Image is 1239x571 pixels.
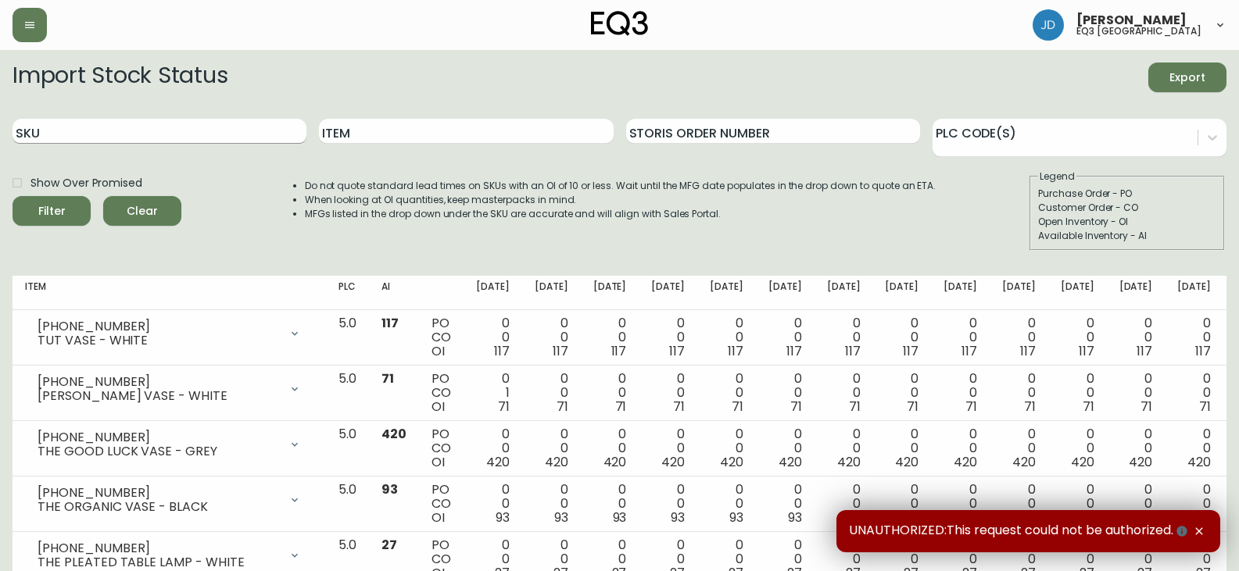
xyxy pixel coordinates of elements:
[381,536,397,554] span: 27
[25,316,313,351] div: [PHONE_NUMBER]TUT VASE - WHITE
[553,342,568,360] span: 117
[535,372,568,414] div: 0 0
[25,427,313,462] div: [PHONE_NUMBER]THE GOOD LUCK VASE - GREY
[710,483,743,525] div: 0 0
[954,453,977,471] span: 420
[1165,276,1223,310] th: [DATE]
[13,62,227,92] h2: Import Stock Status
[38,334,279,348] div: TUT VASE - WHITE
[615,398,627,416] span: 71
[326,310,369,366] td: 5.0
[1061,316,1094,359] div: 0 0
[815,276,873,310] th: [DATE]
[1038,229,1216,243] div: Available Inventory - AI
[494,342,510,360] span: 117
[827,483,861,525] div: 0 0
[369,276,419,310] th: AI
[720,453,743,471] span: 420
[1083,398,1094,416] span: 71
[381,480,398,498] span: 93
[697,276,756,310] th: [DATE]
[1187,453,1211,471] span: 420
[305,207,936,221] li: MFGs listed in the drop down under the SKU are accurate and will align with Sales Portal.
[305,193,936,207] li: When looking at OI quantities, keep masterpacks in mind.
[381,369,394,387] span: 71
[639,276,697,310] th: [DATE]
[38,486,279,500] div: [PHONE_NUMBER]
[476,427,510,469] div: 0 0
[432,398,445,416] span: OI
[1033,9,1064,41] img: 7c567ac048721f22e158fd313f7f0981
[13,276,326,310] th: Item
[1138,509,1152,526] span: 93
[1161,68,1214,87] span: Export
[476,316,510,359] div: 0 0
[1119,372,1153,414] div: 0 0
[38,319,279,334] div: [PHONE_NUMBER]
[1197,509,1211,526] span: 93
[432,427,451,469] div: PO CO
[326,366,369,421] td: 5.0
[768,372,802,414] div: 0 0
[611,342,627,360] span: 117
[522,276,581,310] th: [DATE]
[613,509,627,526] span: 93
[535,316,568,359] div: 0 0
[326,476,369,532] td: 5.0
[779,453,802,471] span: 420
[756,276,815,310] th: [DATE]
[710,427,743,469] div: 0 0
[593,316,627,359] div: 0 0
[305,179,936,193] li: Do not quote standard lead times on SKUs with an OI of 10 or less. Wait until the MFG date popula...
[25,372,313,406] div: [PHONE_NUMBER][PERSON_NAME] VASE - WHITE
[885,316,919,359] div: 0 0
[768,483,802,525] div: 0 0
[788,509,802,526] span: 93
[593,427,627,469] div: 0 0
[38,444,279,459] div: THE GOOD LUCK VASE - GREY
[944,427,977,469] div: 0 0
[961,342,977,360] span: 117
[38,541,279,555] div: [PHONE_NUMBER]
[944,483,977,525] div: 0 0
[432,342,445,360] span: OI
[554,509,568,526] span: 93
[496,509,510,526] span: 93
[827,427,861,469] div: 0 0
[651,427,685,469] div: 0 0
[1177,427,1211,469] div: 0 0
[1038,215,1216,229] div: Open Inventory - OI
[1177,372,1211,414] div: 0 0
[895,453,919,471] span: 420
[557,398,568,416] span: 71
[1148,62,1226,92] button: Export
[581,276,639,310] th: [DATE]
[1012,453,1036,471] span: 420
[786,342,802,360] span: 117
[651,372,685,414] div: 0 0
[651,316,685,359] div: 0 0
[904,509,919,526] span: 93
[486,453,510,471] span: 420
[381,314,399,332] span: 117
[1107,276,1166,310] th: [DATE]
[673,398,685,416] span: 71
[381,425,406,443] span: 420
[13,196,91,226] button: Filter
[1002,316,1036,359] div: 0 0
[931,276,990,310] th: [DATE]
[671,509,685,526] span: 93
[847,509,861,526] span: 93
[1177,316,1211,359] div: 0 0
[710,316,743,359] div: 0 0
[476,372,510,414] div: 0 1
[768,427,802,469] div: 0 0
[885,372,919,414] div: 0 0
[907,398,919,416] span: 71
[669,342,685,360] span: 117
[885,483,919,525] div: 0 0
[827,372,861,414] div: 0 0
[1195,342,1211,360] span: 117
[768,316,802,359] div: 0 0
[1002,372,1036,414] div: 0 0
